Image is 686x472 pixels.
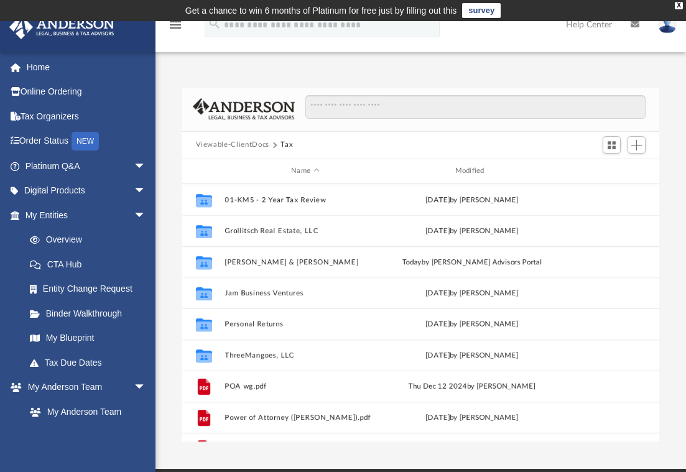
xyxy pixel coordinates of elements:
button: Switch to Grid View [603,136,621,154]
input: Search files and folders [305,95,646,119]
span: today [402,258,421,265]
a: My Anderson Team [17,399,152,424]
div: Thu Dec 12 2024 by [PERSON_NAME] [391,381,552,392]
a: My Anderson Teamarrow_drop_down [9,375,159,400]
div: id [558,165,645,177]
a: Digital Productsarrow_drop_down [9,178,165,203]
a: Tax Due Dates [17,350,165,375]
div: close [675,2,683,9]
span: arrow_drop_down [134,375,159,400]
img: User Pic [658,16,677,34]
div: [DATE] by [PERSON_NAME] [391,287,552,298]
div: Modified [391,165,553,177]
div: [DATE] by [PERSON_NAME] [391,225,552,236]
a: CTA Hub [17,252,165,277]
a: Online Ordering [9,80,165,104]
button: Viewable-ClientDocs [196,139,269,150]
a: survey [462,3,501,18]
div: Name [224,165,386,177]
div: [DATE] by [PERSON_NAME] [391,412,552,423]
a: Order StatusNEW [9,129,165,154]
a: My Entitiesarrow_drop_down [9,203,165,228]
button: Jam Business Ventures [225,289,386,297]
div: by [PERSON_NAME] Advisors Portal [391,256,552,267]
button: Personal Returns [225,320,386,328]
button: [PERSON_NAME] & [PERSON_NAME] [225,258,386,266]
button: Grollitsch Real Estate, LLC [225,227,386,235]
div: [DATE] by [PERSON_NAME] [391,349,552,361]
button: Tax [280,139,293,150]
div: id [187,165,218,177]
button: POA wg.pdf [225,382,386,391]
div: Get a chance to win 6 months of Platinum for free just by filling out this [185,3,457,18]
a: Platinum Q&Aarrow_drop_down [9,154,165,178]
div: NEW [72,132,99,150]
div: [DATE] by [PERSON_NAME] [391,194,552,205]
img: Anderson Advisors Platinum Portal [6,15,118,39]
span: arrow_drop_down [134,154,159,179]
a: Anderson System [17,424,159,449]
i: menu [168,17,183,32]
a: Binder Walkthrough [17,301,165,326]
button: ThreeMangoes, LLC [225,351,386,359]
div: [DATE] by [PERSON_NAME] [391,318,552,330]
a: Overview [17,228,165,252]
a: Tax Organizers [9,104,165,129]
span: arrow_drop_down [134,203,159,228]
a: Home [9,55,165,80]
div: grid [182,184,660,442]
a: My Blueprint [17,326,159,351]
a: Entity Change Request [17,277,165,302]
button: Power of Attorney ([PERSON_NAME]).pdf [225,414,386,422]
a: menu [168,24,183,32]
i: search [208,17,221,30]
button: Add [628,136,646,154]
span: arrow_drop_down [134,178,159,204]
button: 01-KMS - 2 Year Tax Review [225,196,386,204]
